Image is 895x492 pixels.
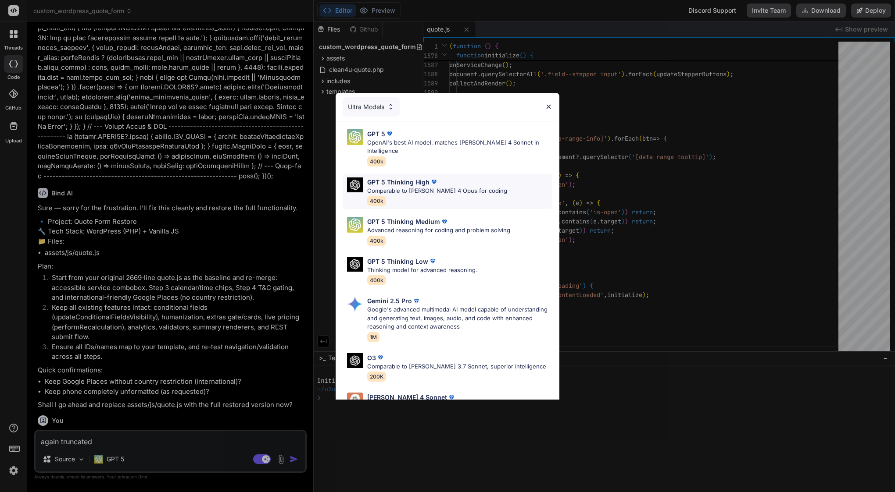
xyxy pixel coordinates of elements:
span: 400k [367,196,386,206]
img: close [545,103,552,110]
p: GPT 5 [367,129,385,138]
span: 400k [367,275,386,285]
img: Pick Models [347,177,363,193]
p: Gemini 2.5 Pro [367,296,412,305]
p: GPT 5 Thinking High [367,177,430,187]
p: GPT 5 Thinking Low [367,257,428,266]
img: premium [428,257,437,265]
img: premium [440,217,449,226]
span: 1M [367,332,379,342]
p: Comparable to [PERSON_NAME] 3.7 Sonnet, superior intelligence [367,362,546,371]
img: premium [430,177,438,186]
img: Pick Models [347,353,363,368]
p: Advanced reasoning for coding and problem solving [367,226,510,235]
p: [PERSON_NAME] 4 Sonnet [367,393,447,402]
span: 400k [367,236,386,246]
img: Pick Models [347,393,363,408]
div: Ultra Models [343,97,400,117]
img: premium [412,297,421,305]
img: premium [385,129,394,138]
img: Pick Models [347,296,363,312]
p: Google's advanced multimodal AI model capable of understanding and generating text, images, audio... [367,305,552,331]
span: 200K [367,372,386,382]
p: GPT 5 Thinking Medium [367,217,440,226]
p: OpenAI's best AI model, matches [PERSON_NAME] 4 Sonnet in Intelligence [367,138,552,156]
p: Comparable to [PERSON_NAME] 4 Opus for coding [367,187,507,195]
img: Pick Models [347,217,363,233]
img: premium [447,393,456,402]
p: O3 [367,353,376,362]
img: Pick Models [387,103,394,110]
span: 400k [367,156,386,166]
img: Pick Models [347,129,363,145]
img: premium [376,353,385,362]
img: Pick Models [347,257,363,272]
p: Thinking model for advanced reasoning. [367,266,477,275]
